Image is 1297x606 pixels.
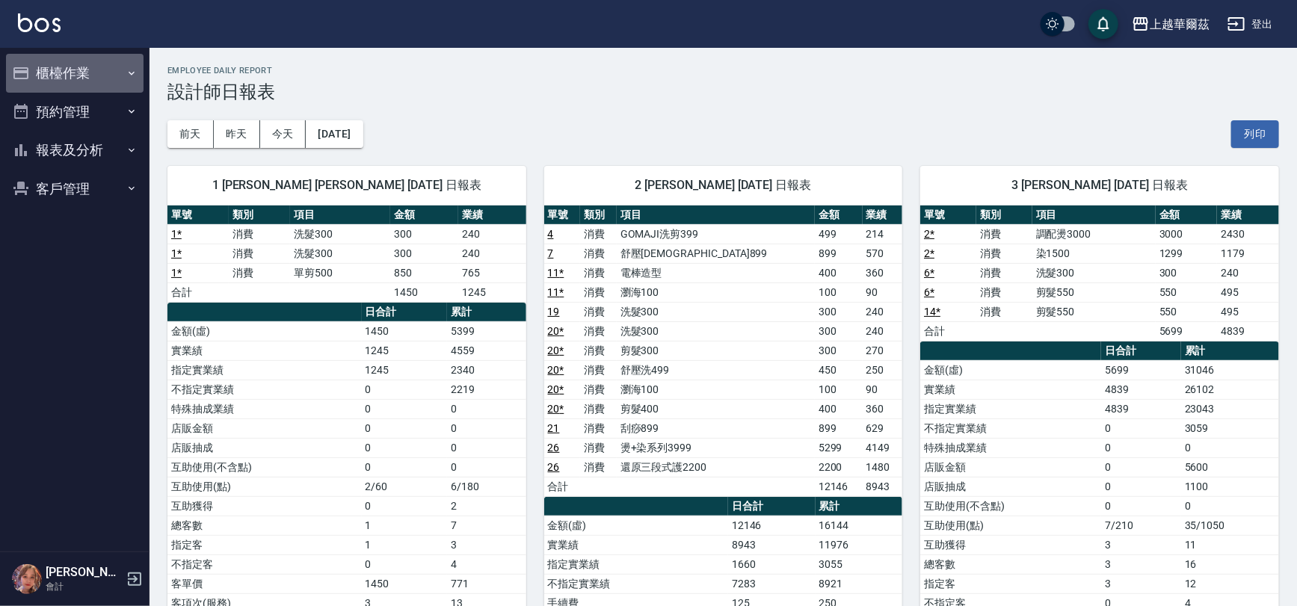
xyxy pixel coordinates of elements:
[1101,341,1181,361] th: 日合計
[390,263,458,282] td: 850
[214,120,260,148] button: 昨天
[167,554,362,574] td: 不指定客
[18,13,61,32] img: Logo
[362,303,448,322] th: 日合計
[815,263,863,282] td: 400
[1032,282,1156,302] td: 剪髮550
[447,418,526,438] td: 0
[580,263,617,282] td: 消費
[167,205,229,225] th: 單號
[1181,399,1279,418] td: 23043
[1181,457,1279,477] td: 5600
[46,580,122,593] p: 會計
[617,360,815,380] td: 舒壓洗499
[580,244,617,263] td: 消費
[167,81,1279,102] h3: 設計師日報表
[390,244,458,263] td: 300
[617,282,815,302] td: 瀏海100
[544,554,728,574] td: 指定實業績
[447,399,526,418] td: 0
[167,380,362,399] td: 不指定實業績
[1101,535,1181,554] td: 3
[920,457,1101,477] td: 店販金額
[815,399,863,418] td: 400
[1156,282,1218,302] td: 550
[938,178,1261,193] span: 3 [PERSON_NAME] [DATE] 日報表
[167,341,362,360] td: 實業績
[920,535,1101,554] td: 互助獲得
[920,438,1101,457] td: 特殊抽成業績
[1101,574,1181,593] td: 3
[728,497,816,516] th: 日合計
[815,360,863,380] td: 450
[728,554,816,574] td: 1660
[1181,380,1279,399] td: 26102
[362,554,448,574] td: 0
[167,205,526,303] table: a dense table
[544,574,728,593] td: 不指定實業績
[863,341,903,360] td: 270
[1217,244,1279,263] td: 1179
[728,574,816,593] td: 7283
[920,399,1101,418] td: 指定實業績
[617,244,815,263] td: 舒壓[DEMOGRAPHIC_DATA]899
[617,302,815,321] td: 洗髮300
[167,496,362,516] td: 互助獲得
[1156,224,1218,244] td: 3000
[1101,418,1181,438] td: 0
[544,205,581,225] th: 單號
[815,205,863,225] th: 金額
[458,282,526,302] td: 1245
[447,438,526,457] td: 0
[1101,360,1181,380] td: 5699
[920,418,1101,438] td: 不指定實業績
[362,399,448,418] td: 0
[1181,535,1279,554] td: 11
[617,438,815,457] td: 燙+染系列3999
[1231,120,1279,148] button: 列印
[458,224,526,244] td: 240
[362,380,448,399] td: 0
[617,263,815,282] td: 電棒造型
[290,224,390,244] td: 洗髮300
[815,418,863,438] td: 899
[12,564,42,594] img: Person
[447,554,526,574] td: 4
[1217,205,1279,225] th: 業績
[617,418,815,438] td: 刮痧899
[815,457,863,477] td: 2200
[816,516,903,535] td: 16144
[863,380,903,399] td: 90
[1032,263,1156,282] td: 洗髮300
[290,244,390,263] td: 洗髮300
[863,321,903,341] td: 240
[458,244,526,263] td: 240
[362,535,448,554] td: 1
[6,170,144,208] button: 客戶管理
[816,535,903,554] td: 11976
[580,302,617,321] td: 消費
[390,282,458,302] td: 1450
[1101,438,1181,457] td: 0
[816,554,903,574] td: 3055
[815,244,863,263] td: 899
[390,224,458,244] td: 300
[544,535,728,554] td: 實業績
[362,457,448,477] td: 0
[863,263,903,282] td: 360
[167,66,1279,75] h2: Employee Daily Report
[6,54,144,93] button: 櫃檯作業
[863,418,903,438] td: 629
[458,205,526,225] th: 業績
[447,341,526,360] td: 4559
[362,321,448,341] td: 1450
[1181,496,1279,516] td: 0
[447,535,526,554] td: 3
[1181,477,1279,496] td: 1100
[229,224,290,244] td: 消費
[580,438,617,457] td: 消費
[167,360,362,380] td: 指定實業績
[1217,224,1279,244] td: 2430
[362,438,448,457] td: 0
[580,224,617,244] td: 消費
